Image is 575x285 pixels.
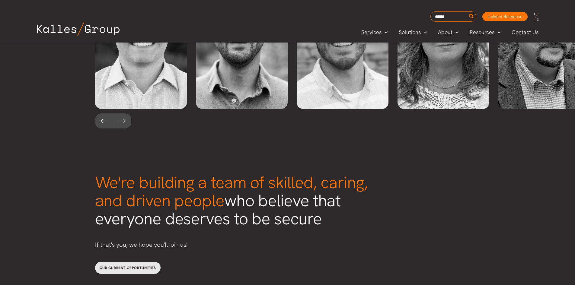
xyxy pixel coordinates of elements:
p: If that's you, we hope you'll join us! [95,240,379,250]
span: Menu Toggle [494,28,501,37]
img: Kalles Group [37,22,120,36]
a: Incident Response [482,12,528,21]
span: Solutions [399,28,421,37]
a: Our current opportunities [95,262,161,274]
span: Contact Us [512,28,538,37]
span: Menu Toggle [452,28,459,37]
span: Menu Toggle [382,28,388,37]
a: AboutMenu Toggle [433,28,464,37]
span: Services [361,28,382,37]
a: SolutionsMenu Toggle [393,28,433,37]
a: Contact Us [506,28,545,37]
nav: Primary Site Navigation [356,27,544,37]
span: who believe that everyone deserves to be secure [95,172,368,230]
span: Menu Toggle [421,28,427,37]
a: ServicesMenu Toggle [356,28,393,37]
span: Our current opportunities [100,265,156,270]
span: Resources [470,28,494,37]
button: Search [468,12,475,21]
span: About [438,28,452,37]
span: We're building a team of skilled, caring, and driven people [95,172,368,211]
a: ResourcesMenu Toggle [464,28,506,37]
